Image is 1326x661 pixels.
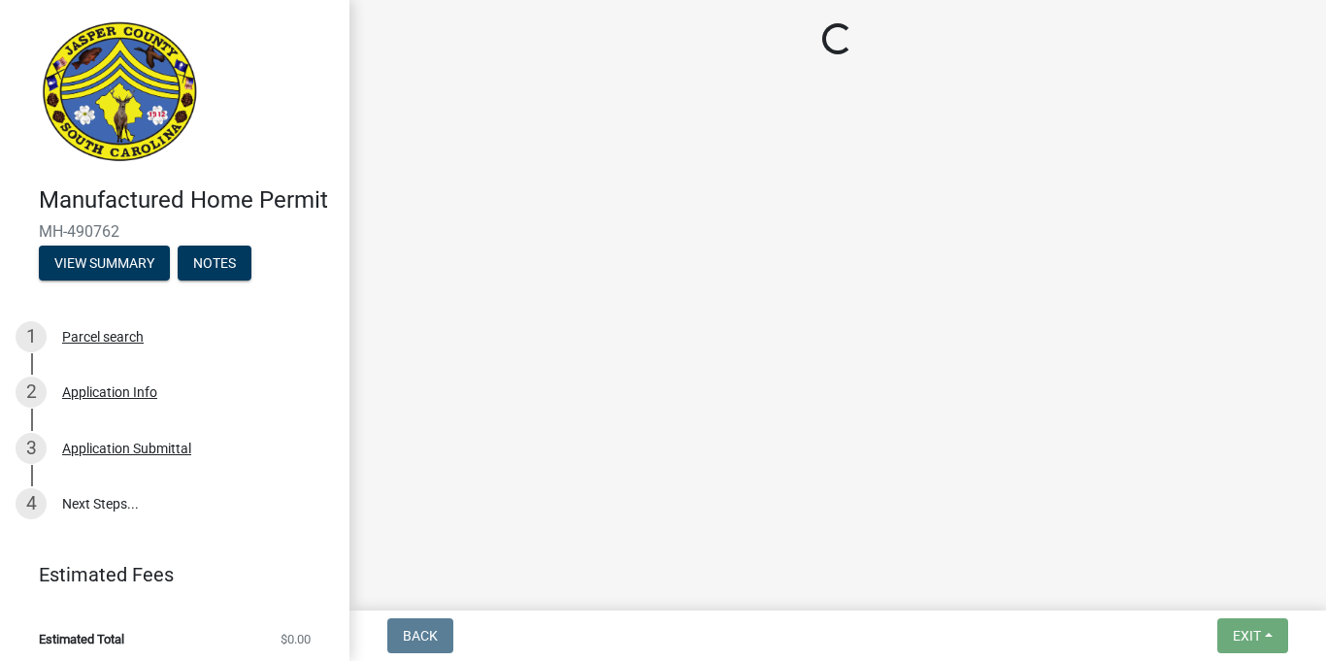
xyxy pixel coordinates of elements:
[39,256,170,272] wm-modal-confirm: Summary
[1233,628,1261,644] span: Exit
[281,633,311,645] span: $0.00
[39,186,334,215] h4: Manufactured Home Permit
[62,330,144,344] div: Parcel search
[387,618,453,653] button: Back
[39,222,311,241] span: MH-490762
[39,633,124,645] span: Estimated Total
[62,442,191,455] div: Application Submittal
[403,628,438,644] span: Back
[39,20,201,166] img: Jasper County, South Carolina
[178,246,251,281] button: Notes
[178,256,251,272] wm-modal-confirm: Notes
[1217,618,1288,653] button: Exit
[16,488,47,519] div: 4
[39,246,170,281] button: View Summary
[16,321,47,352] div: 1
[16,555,318,594] a: Estimated Fees
[16,433,47,464] div: 3
[16,377,47,408] div: 2
[62,385,157,399] div: Application Info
